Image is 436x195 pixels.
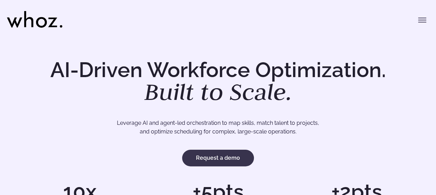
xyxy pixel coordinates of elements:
button: Toggle menu [415,13,429,27]
h1: AI-Driven Workforce Optimization. [41,59,396,104]
a: Request a demo [182,150,254,166]
iframe: Chatbot [390,149,426,185]
em: Built to Scale. [144,76,292,107]
p: Leverage AI and agent-led orchestration to map skills, match talent to projects, and optimize sch... [34,119,402,136]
